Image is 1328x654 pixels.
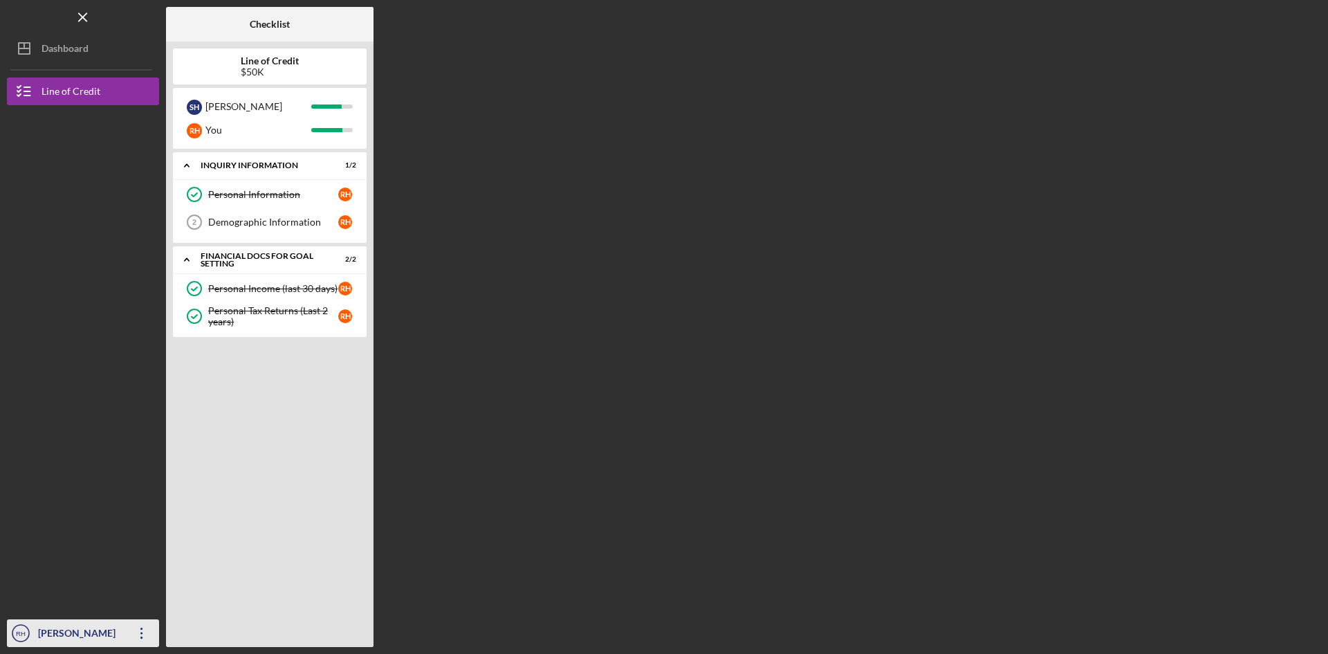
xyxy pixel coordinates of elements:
div: You [205,118,311,142]
tspan: 2 [192,218,196,226]
b: Checklist [250,19,290,30]
b: Line of Credit [241,55,299,66]
div: Line of Credit [41,78,100,109]
div: R H [338,215,352,229]
div: Personal Tax Returns (Last 2 years) [208,305,338,327]
div: 2 / 2 [331,255,356,264]
a: Personal Income (last 30 days)RH [180,275,360,302]
div: Personal Income (last 30 days) [208,283,338,294]
div: Financial Docs for Goal Setting [201,252,322,268]
button: Line of Credit [7,78,159,105]
div: R H [338,282,352,296]
div: Personal Information [208,189,338,200]
text: RH [16,630,26,637]
a: Personal Tax Returns (Last 2 years)RH [180,302,360,330]
div: 1 / 2 [331,161,356,170]
div: Demographic Information [208,217,338,228]
a: Personal InformationRH [180,181,360,208]
div: INQUIRY INFORMATION [201,161,322,170]
div: $50K [241,66,299,78]
div: Dashboard [41,35,89,66]
div: R H [187,123,202,138]
div: [PERSON_NAME] [35,619,124,651]
div: [PERSON_NAME] [205,95,311,118]
button: Dashboard [7,35,159,62]
div: R H [338,309,352,323]
button: RH[PERSON_NAME] [7,619,159,647]
div: R H [338,188,352,201]
a: 2Demographic InformationRH [180,208,360,236]
div: S H [187,100,202,115]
